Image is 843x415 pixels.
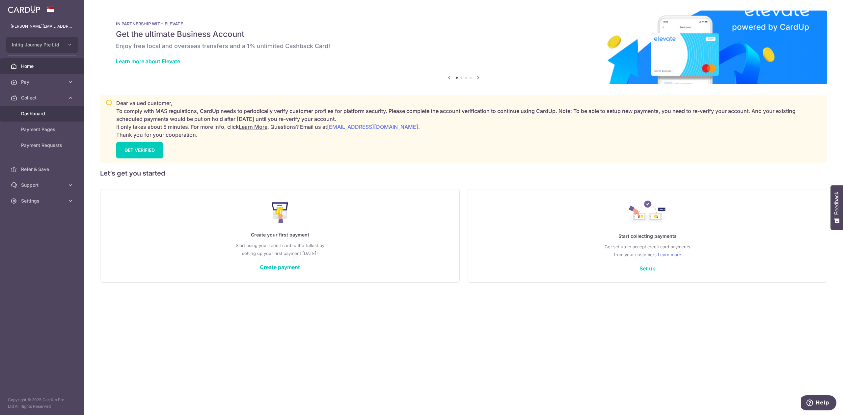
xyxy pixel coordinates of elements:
[272,202,288,223] img: Make Payment
[116,29,811,40] h5: Get the ultimate Business Account
[629,201,666,224] img: Collect Payment
[21,166,65,173] span: Refer & Save
[11,23,74,30] p: [PERSON_NAME][EMAIL_ADDRESS][DOMAIN_NAME]
[481,232,814,240] p: Start collecting payments
[21,142,65,149] span: Payment Requests
[801,395,836,412] iframe: Opens a widget where you can find more information
[116,99,822,139] p: Dear valued customer, To comply with MAS regulations, CardUp needs to periodically verify custome...
[21,110,65,117] span: Dashboard
[116,21,811,26] p: IN PARTNERSHIP WITH ELEVATE
[114,231,446,239] p: Create your first payment
[327,124,418,130] a: [EMAIL_ADDRESS][DOMAIN_NAME]
[658,251,681,259] a: Learn more
[639,265,656,272] a: Set up
[834,192,840,215] span: Feedback
[116,42,811,50] h6: Enjoy free local and overseas transfers and a 1% unlimited Cashback Card!
[8,5,40,13] img: CardUp
[21,95,65,101] span: Collect
[100,11,827,84] img: Renovation banner
[239,124,267,130] a: Learn More
[21,198,65,204] span: Settings
[12,41,61,48] span: Intriq Journey Pte Ltd
[116,142,163,158] a: GET VERIFIED
[116,58,180,65] a: Learn more about Elevate
[114,241,446,257] p: Start using your credit card to the fullest by setting up your first payment [DATE]!
[6,37,78,53] button: Intriq Journey Pte Ltd
[21,126,65,133] span: Payment Pages
[100,168,827,179] h5: Let’s get you started
[830,185,843,230] button: Feedback - Show survey
[260,264,300,270] a: Create payment
[21,63,65,69] span: Home
[21,182,65,188] span: Support
[21,79,65,85] span: Pay
[481,243,814,259] p: Get set up to accept credit card payments from your customers.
